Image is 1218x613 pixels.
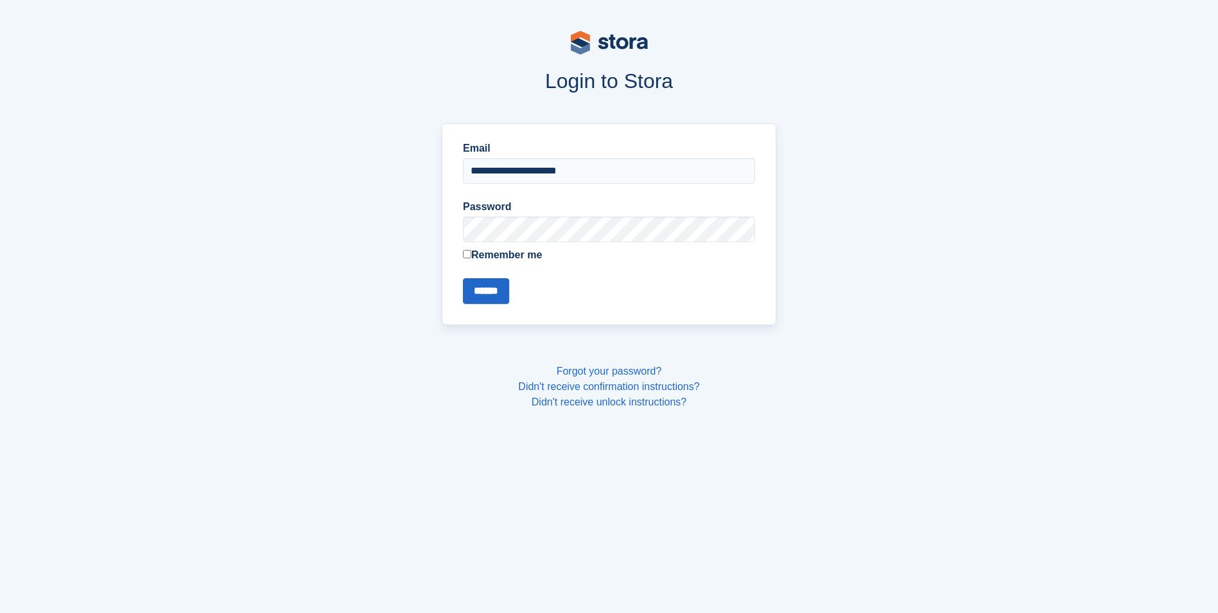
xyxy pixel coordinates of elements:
a: Didn't receive confirmation instructions? [518,381,699,392]
label: Password [463,199,755,215]
input: Remember me [463,250,471,258]
h1: Login to Stora [197,69,1022,93]
img: stora-logo-53a41332b3708ae10de48c4981b4e9114cc0af31d8433b30ea865607fb682f29.svg [571,31,648,55]
label: Email [463,141,755,156]
a: Didn't receive unlock instructions? [532,396,686,407]
label: Remember me [463,247,755,263]
a: Forgot your password? [557,366,662,377]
